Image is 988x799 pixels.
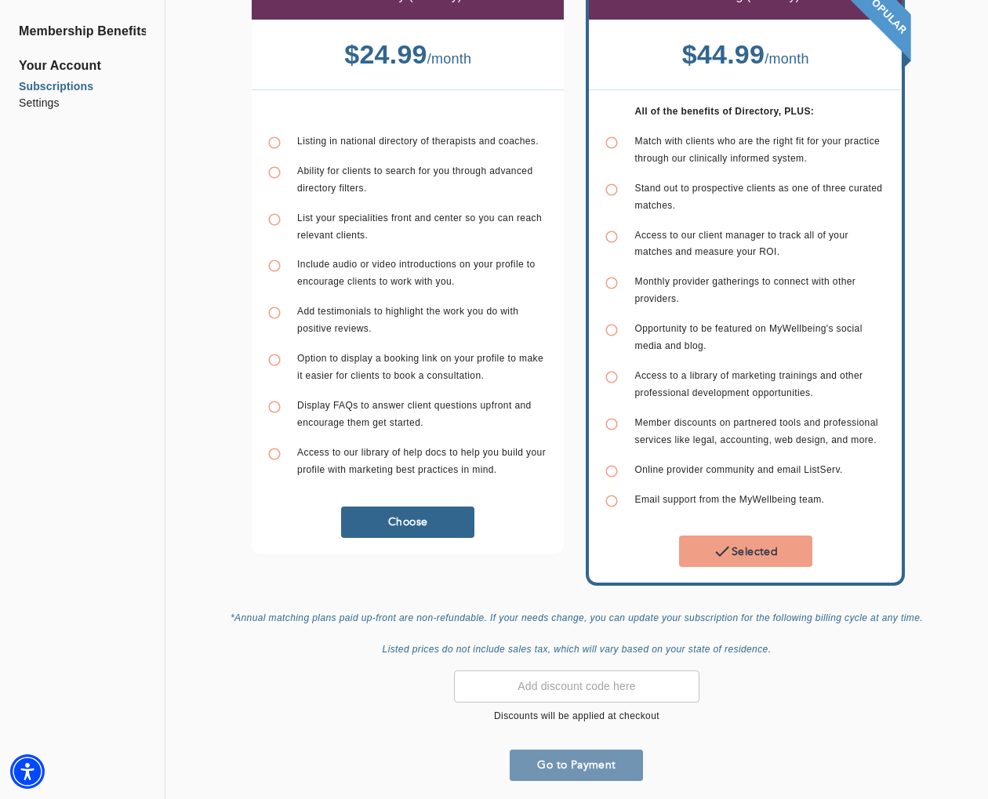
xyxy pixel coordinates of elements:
[634,276,855,304] span: Monthly provider gatherings to connect with other providers.
[19,95,146,111] a: Settings
[634,323,862,351] span: Opportunity to be featured on MyWellbeing's social media and blog.
[344,39,427,69] b: $ 24.99
[297,136,539,147] span: Listing in national directory of therapists and coaches.
[634,417,877,445] span: Member discounts on partnered tools and professional services like legal, accounting, web design,...
[297,259,536,287] span: Include audio or video introductions on your profile to encourage clients to work with you.
[634,370,863,398] span: Access to a library of marketing trainings and other professional development opportunities.
[341,507,474,538] button: Choose
[19,22,146,41] a: Membership Benefits
[10,754,45,789] div: Accessibility Menu
[454,670,699,703] input: Add discount code here
[679,536,812,567] button: Selected
[19,56,146,75] span: Your Account
[19,78,146,95] a: Subscriptions
[297,353,543,381] span: Option to display a booking link on your profile to make it easier for clients to book a consulta...
[685,542,806,561] span: Selected
[634,464,842,475] span: Online provider community and email ListServ.
[297,400,532,428] span: Display FAQs to answer client questions upfront and encourage them get started.
[516,757,637,772] span: Go to Payment
[494,709,659,725] p: Discounts will be applied at checkout
[427,51,472,67] span: / month
[765,51,809,67] span: / month
[634,106,814,117] b: All of the benefits of Directory, PLUS:
[347,514,468,529] span: Choose
[634,230,848,258] span: Access to our client manager to track all of your matches and measure your ROI.
[682,39,765,69] b: $ 44.99
[510,750,643,781] button: Go to Payment
[297,447,546,475] span: Access to our library of help docs to help you build your profile with marketing best practices i...
[231,612,923,655] i: *Annual matching plans paid up-front are non-refundable. If your needs change, you can update you...
[634,183,882,211] span: Stand out to prospective clients as one of three curated matches.
[297,306,518,334] span: Add testimonials to highlight the work you do with positive reviews.
[634,494,824,505] span: Email support from the MyWellbeing team.
[634,136,880,164] span: Match with clients who are the right fit for your practice through our clinically informed system.
[297,165,532,194] span: Ability for clients to search for you through advanced directory filters.
[297,212,542,241] span: List your specialities front and center so you can reach relevant clients.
